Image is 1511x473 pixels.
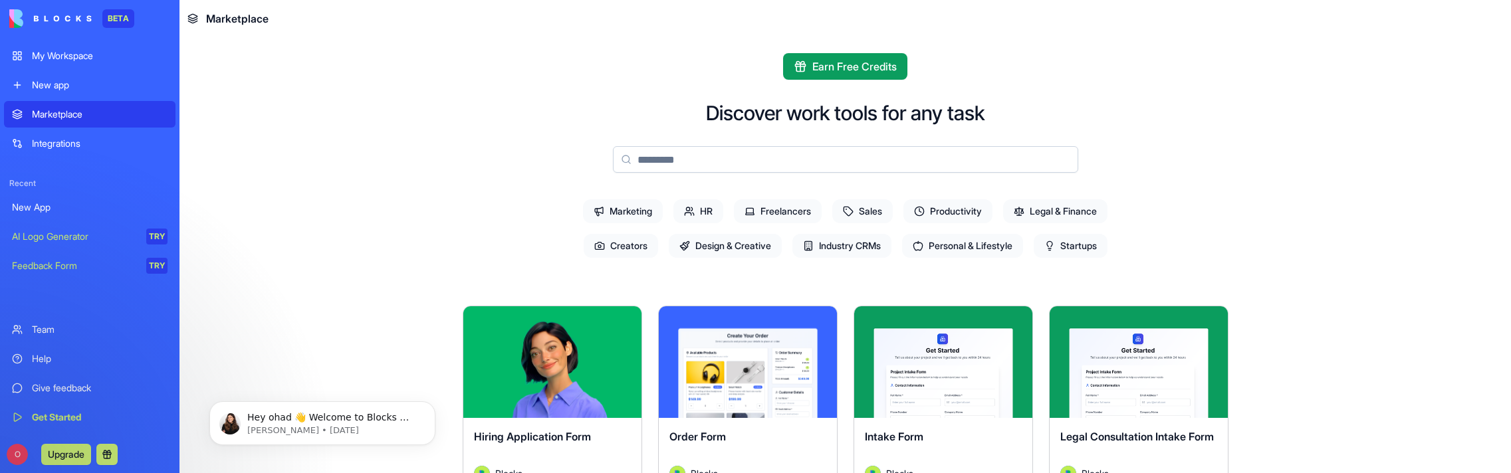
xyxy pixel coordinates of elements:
a: Give feedback [4,375,175,401]
div: New App [12,201,168,214]
a: New App [4,194,175,221]
div: Help [32,352,168,365]
a: Team [4,316,175,343]
a: Help [4,345,175,372]
span: Marketplace [206,11,269,27]
div: BETA [102,9,134,28]
span: Freelancers [734,199,822,223]
span: O [7,444,28,465]
div: Feedback Form [12,259,137,272]
iframe: Intercom notifications message [189,373,455,466]
div: TRY [146,229,168,244]
a: Upgrade [41,447,91,460]
span: Marketing [583,199,663,223]
span: Productivity [903,199,992,223]
span: Creators [584,234,658,258]
span: Order Form [669,430,726,443]
span: Hiring Application Form [474,430,591,443]
button: Earn Free Credits [783,53,907,80]
a: New app [4,72,175,98]
span: Legal & Finance [1003,199,1107,223]
div: Team [32,323,168,336]
a: AI Logo GeneratorTRY [4,223,175,250]
span: Intake Form [865,430,923,443]
div: AI Logo Generator [12,230,137,243]
span: Recent [4,178,175,189]
h2: Discover work tools for any task [706,101,985,125]
div: Marketplace [32,108,168,121]
div: Give feedback [32,381,168,395]
div: My Workspace [32,49,168,62]
a: My Workspace [4,43,175,69]
div: Get Started [32,411,168,424]
span: Earn Free Credits [812,58,897,74]
a: BETA [9,9,134,28]
img: logo [9,9,92,28]
a: Integrations [4,130,175,157]
span: Design & Creative [669,234,782,258]
div: TRY [146,258,168,274]
span: Sales [832,199,893,223]
span: Startups [1034,234,1107,258]
a: Feedback FormTRY [4,252,175,279]
div: Integrations [32,137,168,150]
span: Legal Consultation Intake Form [1060,430,1214,443]
div: New app [32,78,168,92]
span: HR [673,199,723,223]
span: Personal & Lifestyle [902,234,1023,258]
a: Marketplace [4,101,175,128]
button: Upgrade [41,444,91,465]
a: Get Started [4,404,175,430]
span: Industry CRMs [792,234,891,258]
